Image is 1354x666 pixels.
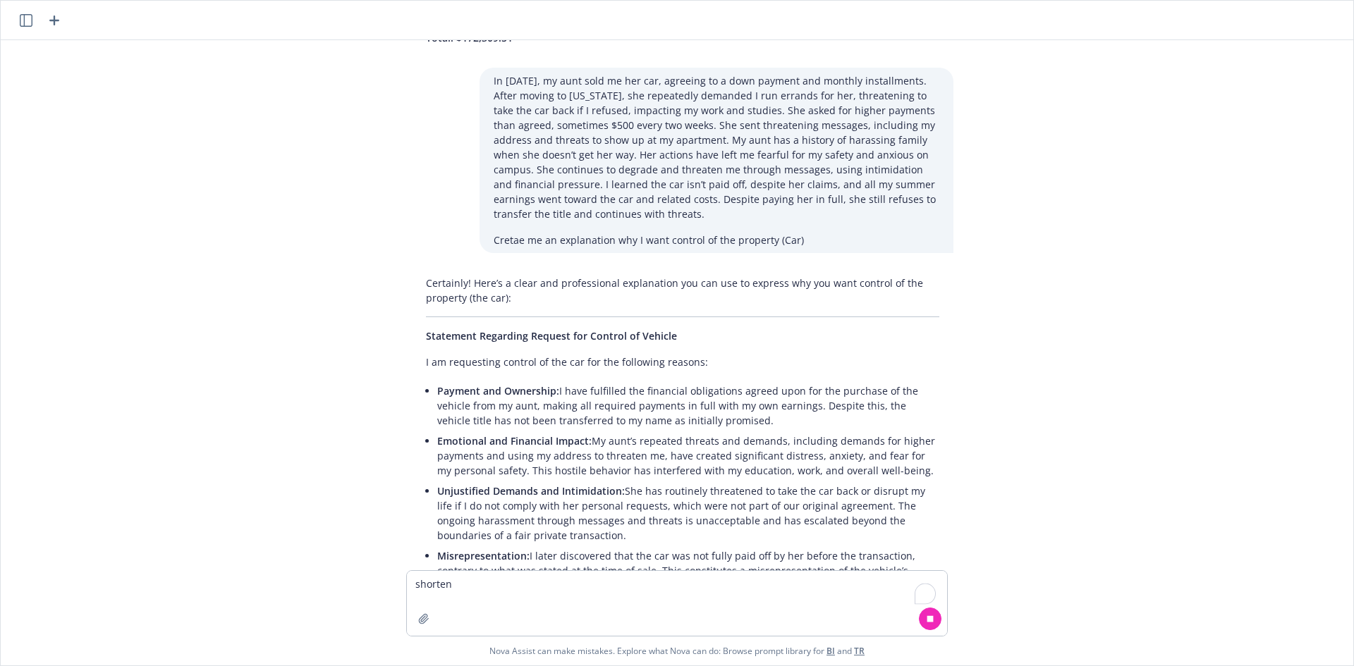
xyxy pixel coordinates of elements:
[426,354,939,369] p: I am requesting control of the car for the following reasons:
[437,484,625,498] span: Unjustified Demands and Intimidation:
[437,549,530,562] span: Misrepresentation:
[437,434,592,448] span: Emotional and Financial Impact:
[426,329,677,343] span: Statement Regarding Request for Control of Vehicle
[854,645,865,657] a: TR
[827,645,835,657] a: BI
[437,433,939,478] p: My aunt’s repeated threats and demands, including demands for higher payments and using my addres...
[494,233,939,247] p: Cretae me an explanation why I want control of the property (Car)
[437,548,939,593] p: I later discovered that the car was not fully paid off by her before the transaction, contrary to...
[437,383,939,428] p: I have fulfilled the financial obligations agreed upon for the purchase of the vehicle from my au...
[407,571,947,636] textarea: To enrich screen reader interactions, please activate Accessibility in Grammarly extension settings
[494,73,939,221] p: In [DATE], my aunt sold me her car, agreeing to a down payment and monthly installments. After mo...
[437,483,939,543] p: She has routinely threatened to take the car back or disrupt my life if I do not comply with her ...
[489,636,865,665] span: Nova Assist can make mistakes. Explore what Nova can do: Browse prompt library for and
[426,276,939,305] p: Certainly! Here’s a clear and professional explanation you can use to express why you want contro...
[437,384,559,397] span: Payment and Ownership:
